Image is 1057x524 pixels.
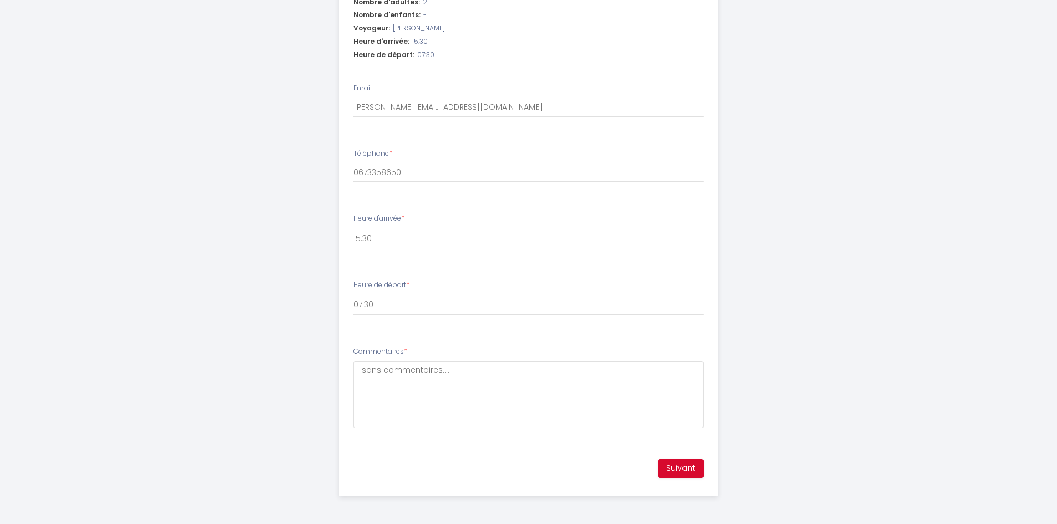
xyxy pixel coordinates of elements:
span: - [423,10,427,21]
span: 07:30 [417,50,434,60]
label: Téléphone [353,149,392,159]
span: 15:30 [412,37,428,47]
label: Heure d'arrivée [353,213,404,224]
span: Heure de départ: [353,50,414,60]
button: Suivant [658,459,704,478]
span: Voyageur: [353,23,390,34]
span: [PERSON_NAME] [393,23,445,34]
label: Heure de départ [353,280,409,291]
span: Heure d'arrivée: [353,37,409,47]
label: Commentaires [353,347,407,357]
label: Email [353,83,372,94]
span: Nombre d'enfants: [353,10,421,21]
